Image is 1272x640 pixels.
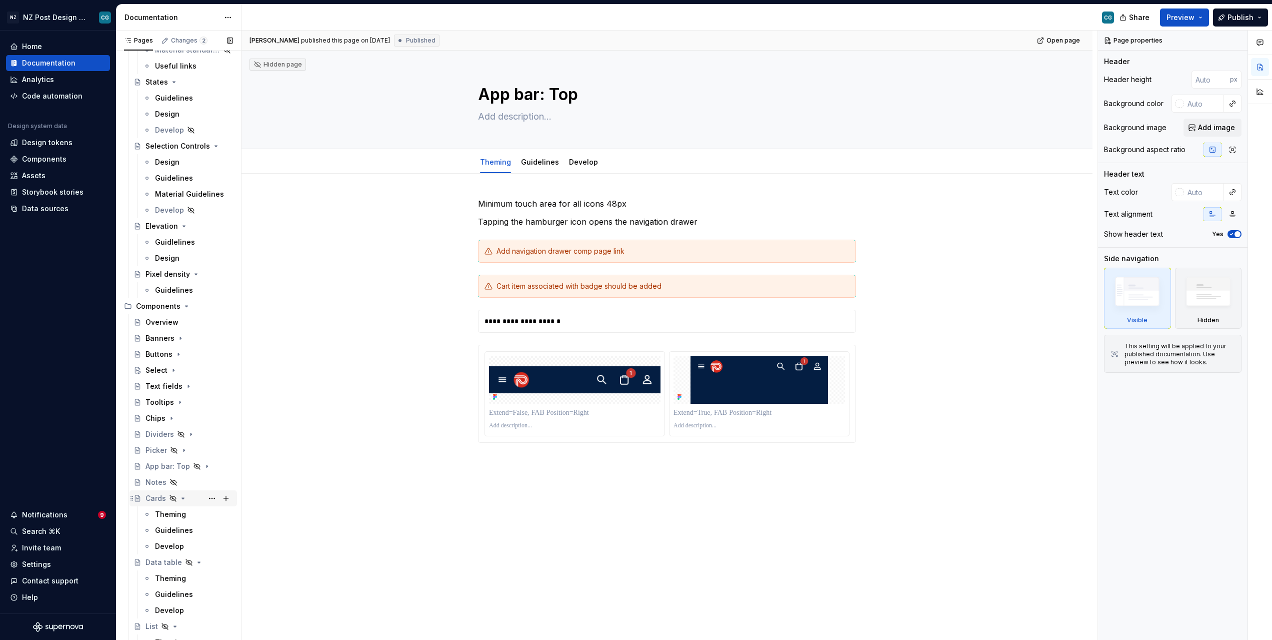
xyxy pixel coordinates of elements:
[145,349,172,359] div: Buttons
[1104,268,1171,329] div: Visible
[1104,57,1129,67] div: Header
[1124,342,1235,366] div: This setting will be applied to your published documentation. Use preview to see how it looks.
[33,622,83,632] svg: Supernova Logo
[521,158,559,166] a: Guidelines
[478,216,856,228] p: Tapping the hamburger icon opens the navigation drawer
[1212,230,1223,238] label: Yes
[145,397,174,407] div: Tooltips
[145,445,167,455] div: Picker
[139,90,237,106] a: Guidelines
[139,234,237,250] a: Guidlelines
[145,141,210,151] div: Selection Controls
[171,37,207,45] div: Changes
[1104,209,1152,219] div: Text alignment
[6,556,110,572] a: Settings
[1191,71,1230,89] input: Auto
[6,523,110,539] button: Search ⌘K
[1127,316,1147,324] div: Visible
[1104,145,1185,155] div: Background aspect ratio
[1175,268,1242,329] div: Hidden
[22,58,75,68] div: Documentation
[139,170,237,186] a: Guidelines
[569,158,598,166] a: Develop
[129,266,237,282] a: Pixel density
[22,154,66,164] div: Components
[155,573,186,583] div: Theming
[129,314,237,330] a: Overview
[155,125,184,135] div: Develop
[129,442,237,458] a: Picker
[7,12,19,24] div: NZ
[6,184,110,200] a: Storybook stories
[6,201,110,217] a: Data sources
[136,301,180,311] div: Components
[22,42,42,52] div: Home
[139,154,237,170] a: Design
[124,13,219,23] div: Documentation
[98,511,106,519] span: 9
[145,77,168,87] div: States
[139,538,237,554] a: Develop
[129,618,237,634] a: List
[1104,123,1166,133] div: Background image
[6,589,110,605] button: Help
[145,381,182,391] div: Text fields
[6,540,110,556] a: Invite team
[1129,13,1149,23] span: Share
[476,83,854,107] textarea: App bar: Top
[139,122,237,138] a: Develop
[1230,76,1237,84] p: px
[22,187,83,197] div: Storybook stories
[129,410,237,426] a: Chips
[1046,37,1080,45] span: Open page
[1197,316,1219,324] div: Hidden
[1104,169,1144,179] div: Header text
[124,37,153,45] div: Pages
[253,61,302,69] div: Hidden page
[6,151,110,167] a: Components
[155,173,193,183] div: Guidelines
[155,525,193,535] div: Guidelines
[139,58,237,74] a: Useful links
[2,7,114,28] button: NZNZ Post Design SystemCG
[155,589,193,599] div: Guidelines
[129,474,237,490] a: Notes
[129,458,237,474] a: App bar: Top
[129,554,237,570] a: Data table
[155,509,186,519] div: Theming
[22,510,67,520] div: Notifications
[1114,9,1156,27] button: Share
[139,106,237,122] a: Design
[1183,95,1224,113] input: Auto
[129,490,237,506] a: Cards
[155,93,193,103] div: Guidelines
[1104,14,1112,22] div: CG
[145,429,174,439] div: Dividers
[139,506,237,522] a: Theming
[476,151,515,172] div: Theming
[145,461,190,471] div: App bar: Top
[129,346,237,362] a: Buttons
[139,570,237,586] a: Theming
[22,543,61,553] div: Invite team
[129,74,237,90] a: States
[1104,75,1151,85] div: Header height
[199,37,207,45] span: 2
[1160,9,1209,27] button: Preview
[145,557,182,567] div: Data table
[145,221,178,231] div: Elevation
[22,526,60,536] div: Search ⌘K
[155,189,224,199] div: Material Guidelines
[155,253,179,263] div: Design
[1104,187,1138,197] div: Text color
[139,602,237,618] a: Develop
[22,559,51,569] div: Settings
[139,282,237,298] a: Guidelines
[145,477,166,487] div: Notes
[145,493,166,503] div: Cards
[145,365,167,375] div: Select
[1183,183,1224,201] input: Auto
[155,541,184,551] div: Develop
[22,204,68,214] div: Data sources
